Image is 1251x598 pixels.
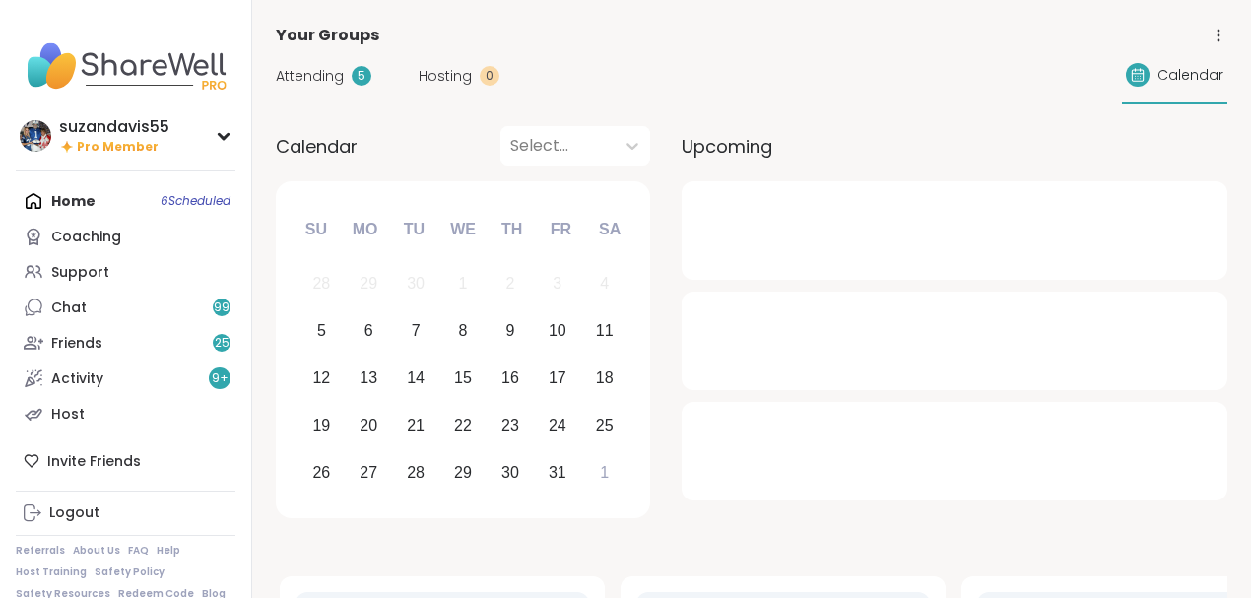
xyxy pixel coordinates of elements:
[442,358,485,400] div: Choose Wednesday, October 15th, 2025
[583,263,625,305] div: Not available Saturday, October 4th, 2025
[300,310,343,353] div: Choose Sunday, October 5th, 2025
[214,299,230,316] span: 99
[600,270,609,297] div: 4
[16,396,235,432] a: Host
[536,404,578,446] div: Choose Friday, October 24th, 2025
[297,260,627,496] div: month 2025-10
[16,496,235,531] a: Logout
[312,412,330,438] div: 19
[395,310,437,353] div: Choose Tuesday, October 7th, 2025
[1157,65,1223,86] span: Calendar
[407,365,425,391] div: 14
[348,404,390,446] div: Choose Monday, October 20th, 2025
[549,412,566,438] div: 24
[16,254,235,290] a: Support
[16,361,235,396] a: Activity9+
[536,310,578,353] div: Choose Friday, October 10th, 2025
[583,358,625,400] div: Choose Saturday, October 18th, 2025
[454,412,472,438] div: 22
[348,310,390,353] div: Choose Monday, October 6th, 2025
[16,325,235,361] a: Friends25
[128,544,149,558] a: FAQ
[215,335,230,352] span: 25
[20,120,51,152] img: suzandavis55
[505,317,514,344] div: 9
[407,459,425,486] div: 28
[360,412,377,438] div: 20
[300,451,343,494] div: Choose Sunday, October 26th, 2025
[442,451,485,494] div: Choose Wednesday, October 29th, 2025
[442,263,485,305] div: Not available Wednesday, October 1st, 2025
[553,270,561,297] div: 3
[312,270,330,297] div: 28
[16,544,65,558] a: Referrals
[300,358,343,400] div: Choose Sunday, October 12th, 2025
[596,365,614,391] div: 18
[51,228,121,247] div: Coaching
[395,358,437,400] div: Choose Tuesday, October 14th, 2025
[682,133,772,160] span: Upcoming
[312,365,330,391] div: 12
[51,299,87,318] div: Chat
[491,208,534,251] div: Th
[276,24,379,47] span: Your Groups
[501,412,519,438] div: 23
[73,544,120,558] a: About Us
[596,317,614,344] div: 11
[596,412,614,438] div: 25
[51,369,103,389] div: Activity
[157,544,180,558] a: Help
[312,459,330,486] div: 26
[300,263,343,305] div: Not available Sunday, September 28th, 2025
[536,263,578,305] div: Not available Friday, October 3rd, 2025
[276,133,358,160] span: Calendar
[360,459,377,486] div: 27
[348,358,390,400] div: Choose Monday, October 13th, 2025
[490,451,532,494] div: Choose Thursday, October 30th, 2025
[343,208,386,251] div: Mo
[295,208,338,251] div: Su
[536,358,578,400] div: Choose Friday, October 17th, 2025
[360,365,377,391] div: 13
[583,451,625,494] div: Choose Saturday, November 1st, 2025
[16,290,235,325] a: Chat99
[501,365,519,391] div: 16
[395,404,437,446] div: Choose Tuesday, October 21st, 2025
[395,263,437,305] div: Not available Tuesday, September 30th, 2025
[51,334,102,354] div: Friends
[454,459,472,486] div: 29
[348,263,390,305] div: Not available Monday, September 29th, 2025
[459,317,468,344] div: 8
[600,459,609,486] div: 1
[49,503,99,523] div: Logout
[442,404,485,446] div: Choose Wednesday, October 22nd, 2025
[490,310,532,353] div: Choose Thursday, October 9th, 2025
[480,66,499,86] div: 0
[364,317,373,344] div: 6
[549,317,566,344] div: 10
[317,317,326,344] div: 5
[583,404,625,446] div: Choose Saturday, October 25th, 2025
[407,270,425,297] div: 30
[360,270,377,297] div: 29
[352,66,371,86] div: 5
[454,365,472,391] div: 15
[588,208,631,251] div: Sa
[95,565,165,579] a: Safety Policy
[536,451,578,494] div: Choose Friday, October 31st, 2025
[459,270,468,297] div: 1
[77,139,159,156] span: Pro Member
[51,405,85,425] div: Host
[16,443,235,479] div: Invite Friends
[501,459,519,486] div: 30
[505,270,514,297] div: 2
[348,451,390,494] div: Choose Monday, October 27th, 2025
[59,116,169,138] div: suzandavis55
[583,310,625,353] div: Choose Saturday, October 11th, 2025
[549,459,566,486] div: 31
[412,317,421,344] div: 7
[419,66,472,87] span: Hosting
[549,365,566,391] div: 17
[16,565,87,579] a: Host Training
[51,263,109,283] div: Support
